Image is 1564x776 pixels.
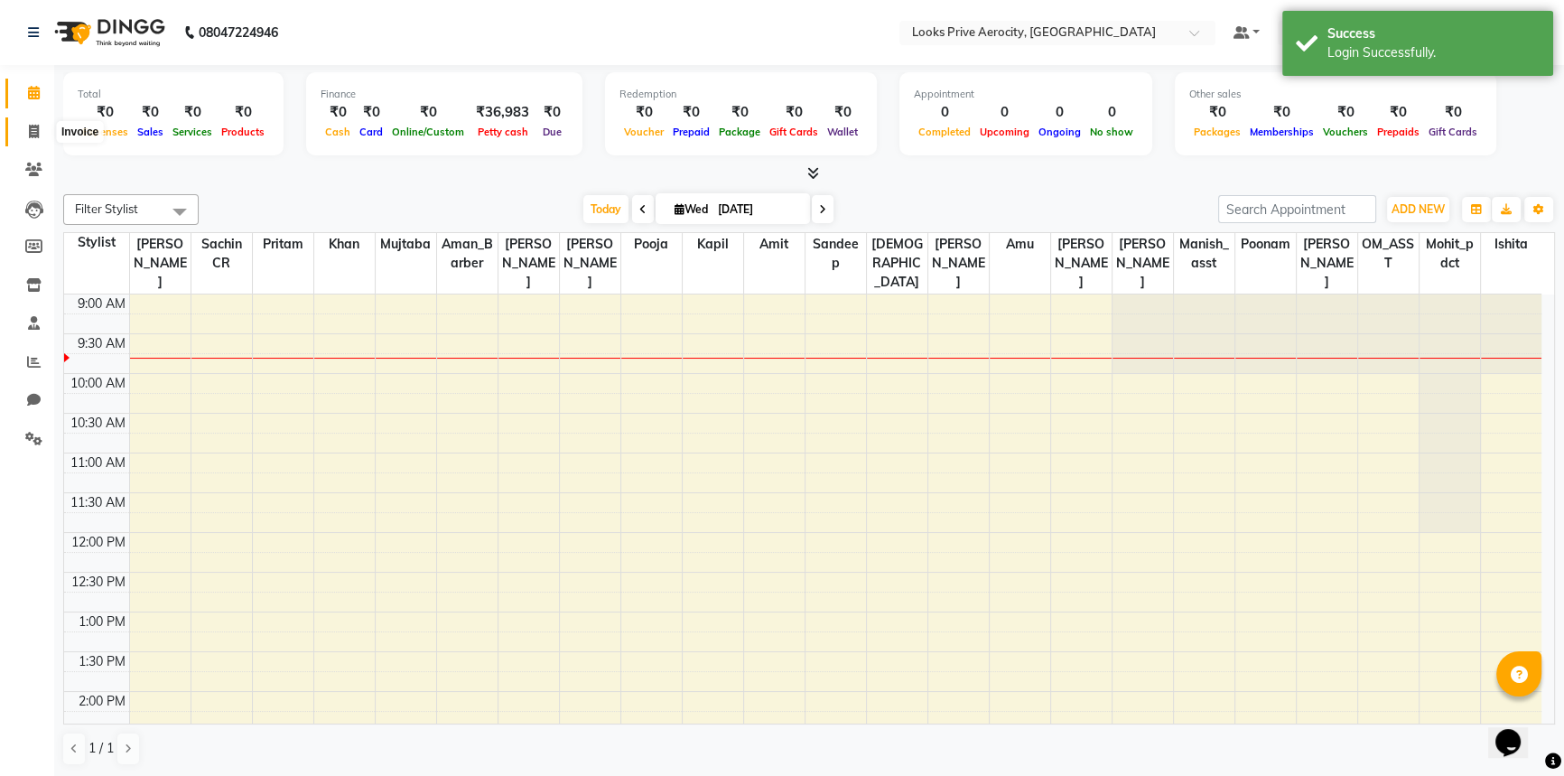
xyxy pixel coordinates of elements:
span: Pooja [621,233,682,256]
div: 12:30 PM [68,573,129,592]
div: Stylist [64,233,129,252]
div: 0 [914,102,975,123]
span: kapil [683,233,743,256]
div: 1:30 PM [75,652,129,671]
span: Completed [914,126,975,138]
span: 1 / 1 [88,739,114,758]
span: Upcoming [975,126,1034,138]
span: [PERSON_NAME] [130,233,191,294]
span: Sandeep [805,233,866,275]
div: 0 [1034,102,1085,123]
div: 12:00 PM [68,533,129,552]
span: [DEMOGRAPHIC_DATA] [867,233,927,294]
span: Online/Custom [387,126,469,138]
div: ₹36,983 [469,102,536,123]
span: Gift Cards [765,126,823,138]
span: Aman_Barber [437,233,498,275]
span: Card [355,126,387,138]
span: Filter Stylist [75,201,138,216]
span: Mujtaba [376,233,436,256]
span: Petty cash [473,126,533,138]
span: khan [314,233,375,256]
div: 9:30 AM [74,334,129,353]
span: No show [1085,126,1138,138]
div: 10:30 AM [67,414,129,433]
div: 1:00 PM [75,612,129,631]
div: 11:00 AM [67,453,129,472]
span: Sachin CR [191,233,252,275]
span: Sales [133,126,168,138]
div: Finance [321,87,568,102]
iframe: chat widget [1488,704,1546,758]
div: ₹0 [714,102,765,123]
div: ₹0 [78,102,133,123]
div: 11:30 AM [67,493,129,512]
span: Wallet [823,126,862,138]
div: ₹0 [668,102,714,123]
div: ₹0 [619,102,668,123]
div: ₹0 [1318,102,1373,123]
div: ₹0 [1424,102,1482,123]
div: Appointment [914,87,1138,102]
div: ₹0 [168,102,217,123]
div: 0 [975,102,1034,123]
span: ADD NEW [1392,202,1445,216]
span: Amit [744,233,805,256]
div: ₹0 [387,102,469,123]
b: 08047224946 [199,7,278,58]
span: [PERSON_NAME] [560,233,620,294]
div: 10:00 AM [67,374,129,393]
input: Search Appointment [1218,195,1376,223]
span: Due [538,126,566,138]
div: ₹0 [321,102,355,123]
span: Manish_asst [1174,233,1234,275]
span: Products [217,126,269,138]
span: Cash [321,126,355,138]
div: ₹0 [1373,102,1424,123]
span: Pritam [253,233,313,256]
div: Total [78,87,269,102]
span: Voucher [619,126,668,138]
span: OM_ASST [1358,233,1419,275]
div: 2:00 PM [75,692,129,711]
span: [PERSON_NAME] [1112,233,1173,294]
span: Vouchers [1318,126,1373,138]
span: Amu [990,233,1050,256]
div: ₹0 [1245,102,1318,123]
button: ADD NEW [1387,197,1449,222]
div: ₹0 [1189,102,1245,123]
div: ₹0 [536,102,568,123]
div: ₹0 [217,102,269,123]
span: Ongoing [1034,126,1085,138]
div: Success [1327,24,1540,43]
span: Poonam [1235,233,1296,256]
div: 9:00 AM [74,295,129,313]
div: Invoice [57,121,103,143]
img: logo [46,7,170,58]
span: Wed [670,202,712,216]
span: Mohit_pdct [1420,233,1480,275]
div: Other sales [1189,87,1482,102]
div: ₹0 [355,102,387,123]
div: ₹0 [133,102,168,123]
span: Gift Cards [1424,126,1482,138]
div: ₹0 [823,102,862,123]
div: Login Successfully. [1327,43,1540,62]
span: [PERSON_NAME] [1297,233,1357,294]
span: [PERSON_NAME] [1051,233,1112,294]
span: [PERSON_NAME] [928,233,989,294]
input: 2025-09-03 [712,196,803,223]
span: Memberships [1245,126,1318,138]
div: 0 [1085,102,1138,123]
div: ₹0 [765,102,823,123]
span: Today [583,195,628,223]
span: Ishita [1481,233,1542,256]
span: [PERSON_NAME] [498,233,559,294]
span: Package [714,126,765,138]
span: Prepaid [668,126,714,138]
span: Services [168,126,217,138]
div: Redemption [619,87,862,102]
span: Prepaids [1373,126,1424,138]
span: Packages [1189,126,1245,138]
